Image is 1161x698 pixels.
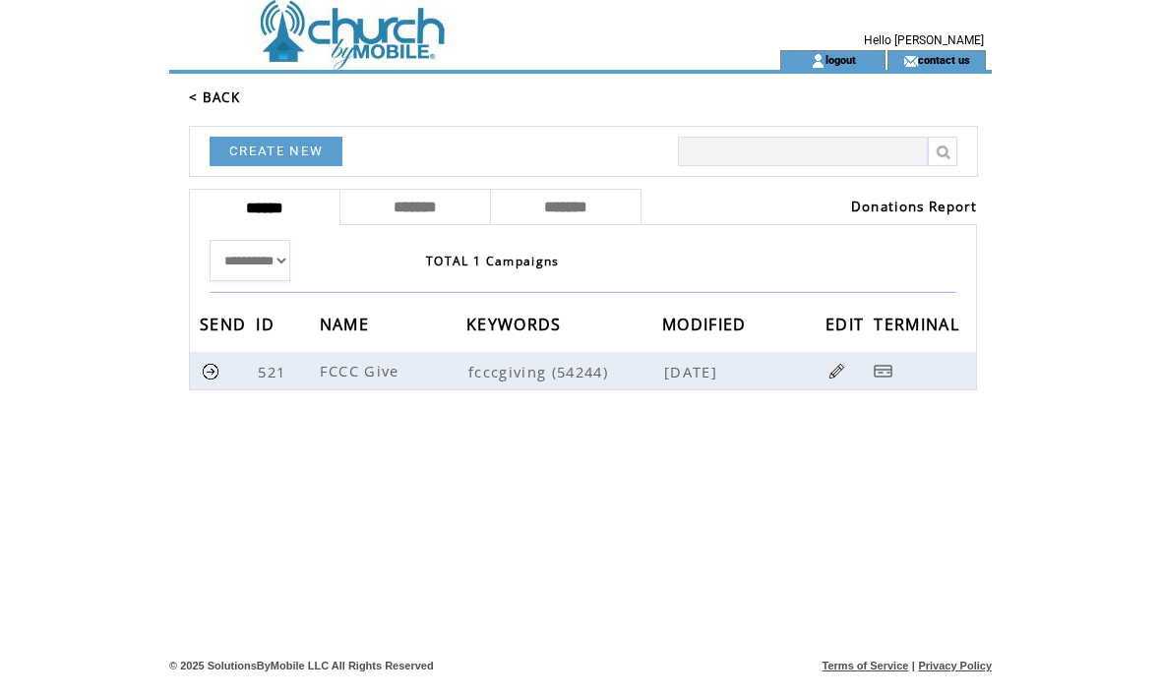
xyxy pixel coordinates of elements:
span: [DATE] [664,362,722,381]
span: fcccgiving (54244) [468,362,660,381]
span: Hello [PERSON_NAME] [864,33,984,47]
a: Privacy Policy [918,660,992,671]
img: account_icon.gif [811,53,825,69]
a: ID [256,318,279,329]
img: contact_us_icon.gif [903,53,918,69]
span: TERMINAL [874,309,964,345]
a: < BACK [189,88,240,106]
a: Terms of Service [823,660,909,671]
span: 521 [258,362,290,381]
a: Donations Report [851,198,977,215]
span: MODIFIED [662,309,752,345]
span: © 2025 SolutionsByMobile LLC All Rights Reserved [169,660,434,671]
a: KEYWORDS [466,318,567,329]
span: FCCC Give [320,361,404,380]
span: | [912,660,915,671]
span: SEND [200,309,251,345]
span: EDIT [825,309,869,345]
a: contact us [918,53,970,66]
a: MODIFIED [662,318,752,329]
span: NAME [320,309,374,345]
a: CREATE NEW [210,137,342,166]
a: NAME [320,318,374,329]
span: ID [256,309,279,345]
span: KEYWORDS [466,309,567,345]
span: TOTAL 1 Campaigns [426,253,560,269]
a: logout [825,53,856,66]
